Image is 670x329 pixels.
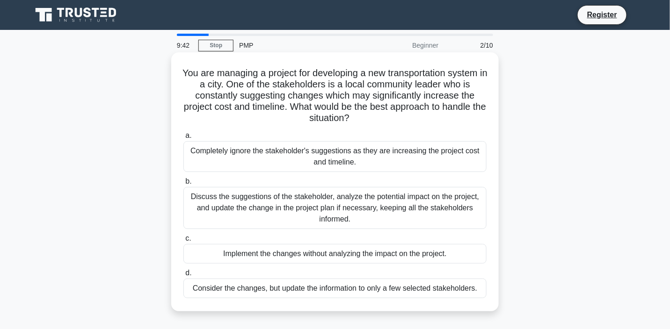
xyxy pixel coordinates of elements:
a: Stop [198,40,233,51]
span: c. [185,234,191,242]
div: 9:42 [171,36,198,55]
span: a. [185,131,191,139]
div: Discuss the suggestions of the stakeholder, analyze the potential impact on the project, and upda... [183,187,487,229]
a: Register [582,9,623,21]
div: Beginner [362,36,444,55]
span: b. [185,177,191,185]
h5: You are managing a project for developing a new transportation system in a city. One of the stake... [182,67,488,124]
div: 2/10 [444,36,499,55]
div: Implement the changes without analyzing the impact on the project. [183,244,487,264]
div: Consider the changes, but update the information to only a few selected stakeholders. [183,279,487,298]
span: d. [185,269,191,277]
div: Completely ignore the stakeholder's suggestions as they are increasing the project cost and timel... [183,141,487,172]
div: PMP [233,36,362,55]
